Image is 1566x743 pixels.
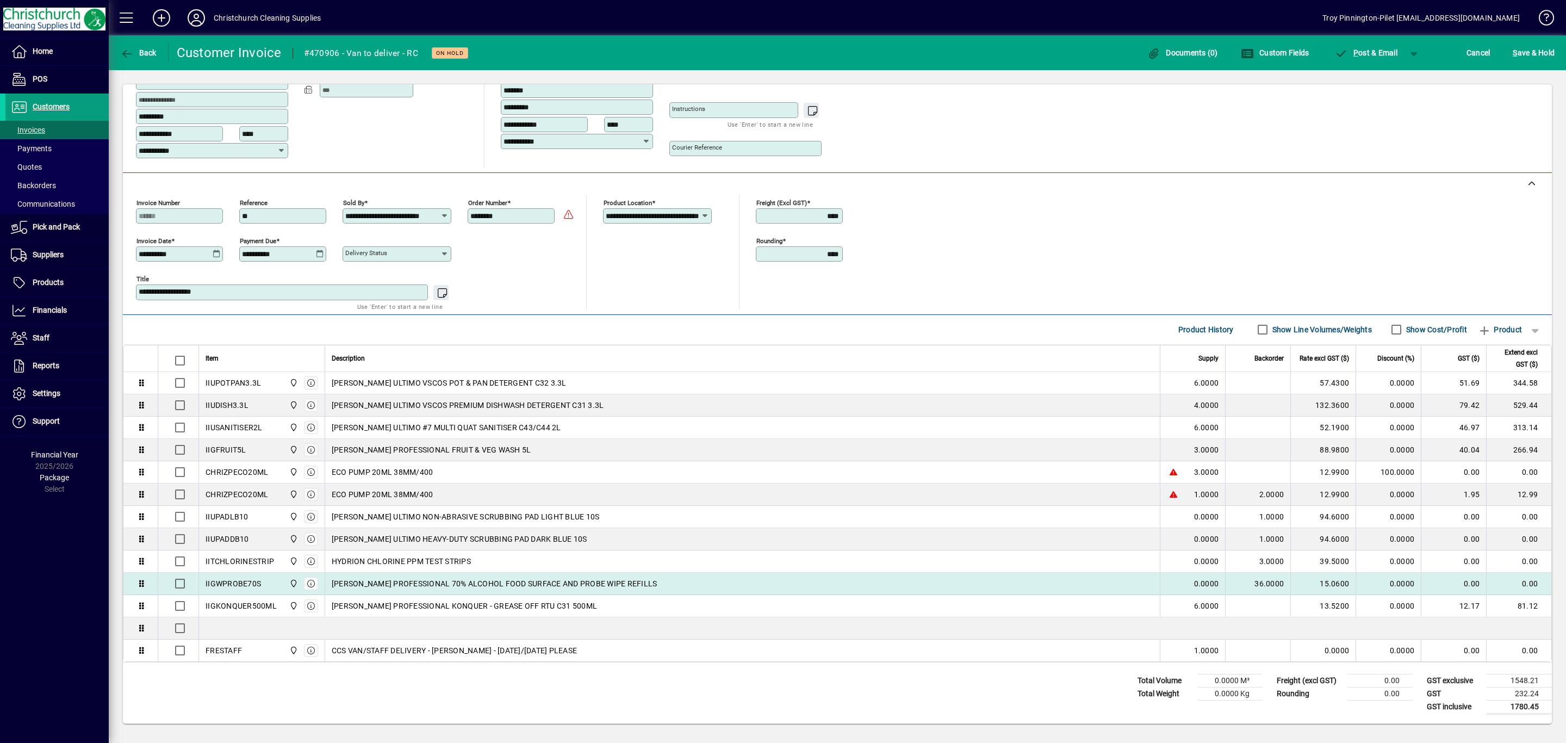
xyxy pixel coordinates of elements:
span: ave & Hold [1513,44,1555,61]
button: Custom Fields [1238,43,1312,63]
span: Christchurch Cleaning Supplies Ltd [287,466,299,478]
a: Suppliers [5,242,109,269]
td: 0.0000 [1356,394,1421,417]
mat-hint: Use 'Enter' to start a new line [728,118,813,131]
span: GST ($) [1458,352,1480,364]
div: IIGWPROBE70S [206,578,261,589]
div: 88.9800 [1297,444,1349,455]
td: 266.94 [1486,439,1551,461]
span: [PERSON_NAME] ULTIMO #7 MULTI QUAT SANITISER C43/C44 2L [332,422,561,433]
td: 40.04 [1421,439,1486,461]
td: 232.24 [1487,687,1552,700]
span: Staff [33,333,49,342]
span: Rate excl GST ($) [1300,352,1349,364]
td: Total Volume [1132,674,1197,687]
div: IIGKONQUER500ML [206,600,277,611]
a: Staff [5,325,109,352]
td: 79.42 [1421,394,1486,417]
div: 15.0600 [1297,578,1349,589]
div: #470906 - Van to deliver - RC [304,45,418,62]
span: CCS VAN/STAFF DELIVERY - [PERSON_NAME] - [DATE]/[DATE] PLEASE [332,645,577,656]
td: GST [1421,687,1487,700]
td: 81.12 [1486,595,1551,617]
a: Communications [5,195,109,213]
button: Profile [179,8,214,28]
span: Settings [33,389,60,398]
span: Back [120,48,157,57]
mat-hint: Use 'Enter' to start a new line [357,300,443,313]
span: 0.0000 [1194,511,1219,522]
div: Christchurch Cleaning Supplies [214,9,321,27]
span: Christchurch Cleaning Supplies Ltd [287,377,299,389]
span: Package [40,473,69,482]
a: Backorders [5,176,109,195]
td: 12.99 [1486,484,1551,506]
td: 46.97 [1421,417,1486,439]
span: Suppliers [33,250,64,259]
span: Christchurch Cleaning Supplies Ltd [287,578,299,590]
a: Knowledge Base [1531,2,1552,38]
label: Show Line Volumes/Weights [1270,324,1372,335]
span: 1.0000 [1194,645,1219,656]
span: Custom Fields [1241,48,1309,57]
div: 132.3600 [1297,400,1349,411]
span: Christchurch Cleaning Supplies Ltd [287,645,299,657]
td: 100.0000 [1356,461,1421,484]
div: 52.1900 [1297,422,1349,433]
span: Christchurch Cleaning Supplies Ltd [287,555,299,567]
td: 0.0000 [1356,484,1421,506]
mat-label: Rounding [756,237,782,244]
span: Description [332,352,365,364]
span: ECO PUMP 20ML 38MM/400 [332,467,433,478]
mat-label: Freight (excl GST) [756,199,807,206]
span: [PERSON_NAME] ULTIMO HEAVY-DUTY SCRUBBING PAD DARK BLUE 10S [332,534,587,544]
span: [PERSON_NAME] PROFESSIONAL KONQUER - GREASE OFF RTU C31 500ML [332,600,597,611]
button: Save & Hold [1510,43,1557,63]
td: 0.0000 [1356,595,1421,617]
span: 4.0000 [1194,400,1219,411]
span: 3.0000 [1194,444,1219,455]
div: 57.4300 [1297,377,1349,388]
td: 0.0000 [1356,372,1421,394]
td: 0.00 [1486,506,1551,528]
span: Financial Year [31,450,78,459]
mat-label: Delivery status [345,249,387,257]
td: 0.00 [1486,461,1551,484]
td: 1.95 [1421,484,1486,506]
button: Documents (0) [1145,43,1221,63]
span: Extend excl GST ($) [1493,346,1538,370]
span: Backorders [11,181,56,190]
a: Support [5,408,109,435]
span: Support [33,417,60,425]
span: 6.0000 [1194,600,1219,611]
mat-label: Invoice number [136,199,180,206]
span: Home [33,47,53,55]
span: Item [206,352,219,364]
div: IITCHLORINESTRIP [206,556,274,567]
td: 0.0000 [1356,439,1421,461]
td: 0.00 [1421,528,1486,550]
span: 0.0000 [1194,556,1219,567]
td: 0.00 [1486,640,1551,661]
td: 0.00 [1421,506,1486,528]
span: P [1353,48,1358,57]
td: 0.0000 [1356,417,1421,439]
mat-label: Payment due [240,237,276,244]
td: 0.0000 Kg [1197,687,1263,700]
a: Financials [5,297,109,324]
td: 0.00 [1347,687,1413,700]
span: Products [33,278,64,287]
span: Invoices [11,126,45,134]
div: 94.6000 [1297,534,1349,544]
span: Pick and Pack [33,222,80,231]
td: 0.0000 [1356,640,1421,661]
span: Documents (0) [1147,48,1218,57]
td: 344.58 [1486,372,1551,394]
app-page-header-button: Back [109,43,169,63]
span: 6.0000 [1194,377,1219,388]
td: 0.0000 [1356,506,1421,528]
a: Invoices [5,121,109,139]
span: Discount (%) [1377,352,1414,364]
span: Product History [1178,321,1234,338]
td: Total Weight [1132,687,1197,700]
